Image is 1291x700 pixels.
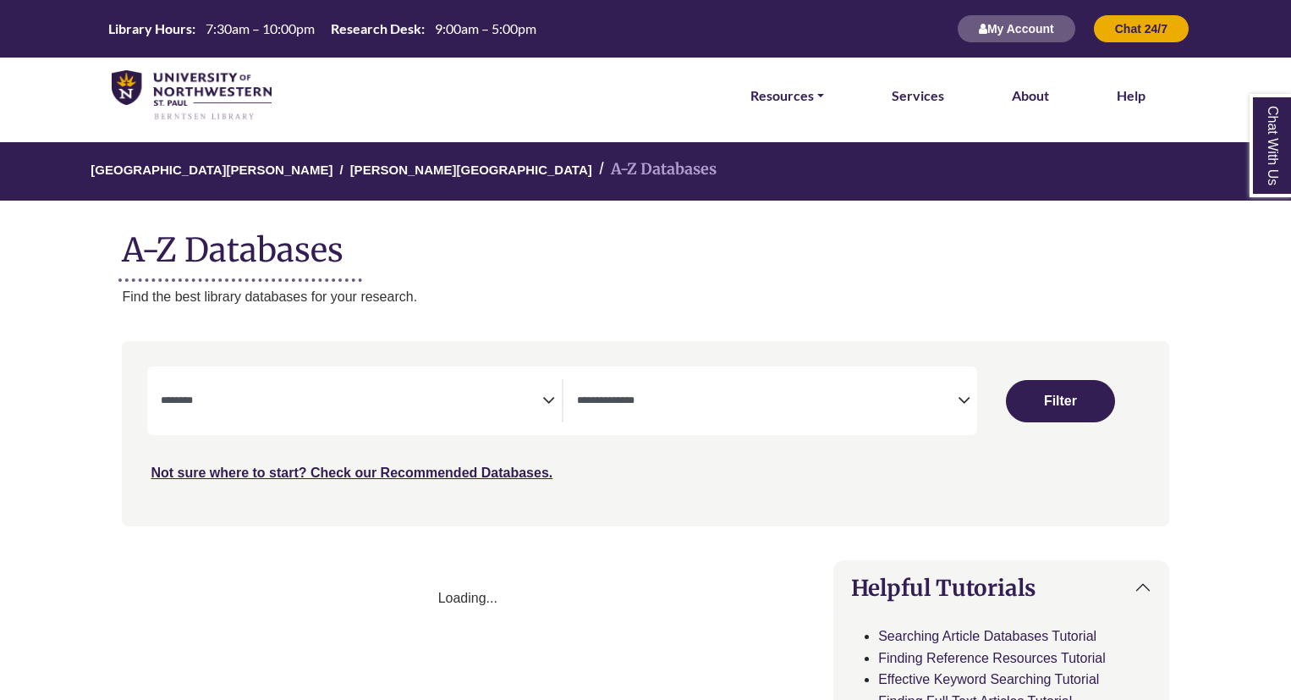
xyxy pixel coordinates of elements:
a: Services [892,85,944,107]
textarea: Filter [577,395,958,409]
a: Hours Today [102,19,543,39]
a: Finding Reference Resources Tutorial [878,651,1106,665]
th: Library Hours: [102,19,196,37]
a: Effective Keyword Searching Tutorial [878,672,1099,686]
button: Helpful Tutorials [834,561,1167,615]
a: Searching Article Databases Tutorial [878,629,1096,643]
button: My Account [957,14,1076,43]
a: My Account [957,21,1076,36]
a: [PERSON_NAME][GEOGRAPHIC_DATA] [350,160,592,177]
a: Chat 24/7 [1093,21,1189,36]
a: [GEOGRAPHIC_DATA][PERSON_NAME] [91,160,332,177]
a: Not sure where to start? Check our Recommended Databases. [151,466,552,480]
button: Chat 24/7 [1093,14,1189,43]
h1: A-Z Databases [122,218,1168,269]
span: 9:00am – 5:00pm [435,20,536,36]
textarea: Filter [161,395,541,409]
p: Find the best library databases for your research. [122,286,1168,308]
div: Loading... [122,587,813,609]
table: Hours Today [102,19,543,36]
span: 7:30am – 10:00pm [206,20,315,36]
button: Submit for Search Results [1006,380,1115,422]
th: Research Desk: [324,19,426,37]
a: Help [1117,85,1145,107]
img: library_home [112,70,272,121]
li: A-Z Databases [592,157,717,182]
a: About [1012,85,1049,107]
nav: breadcrumb [122,142,1168,201]
nav: Search filters [122,341,1168,526]
a: Resources [750,85,824,107]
